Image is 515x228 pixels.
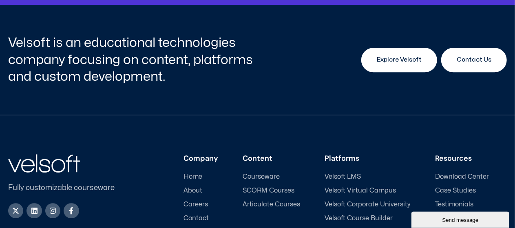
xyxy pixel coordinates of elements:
[435,201,473,208] span: Testimonials
[435,201,507,208] a: Testimonials
[183,215,209,222] span: Contact
[183,154,218,163] h3: Company
[377,55,422,65] span: Explore Velsoft
[183,201,208,208] span: Careers
[435,173,507,181] a: Download Center
[435,154,507,163] h3: Resources
[183,173,218,181] a: Home
[8,34,256,85] h2: Velsoft is an educational technologies company focusing on content, platforms and custom developm...
[325,173,361,181] span: Velsoft LMS
[183,215,218,222] a: Contact
[435,187,476,195] span: Case Studies
[435,173,489,181] span: Download Center
[183,187,218,195] a: About
[325,215,411,222] a: Velsoft Course Builder
[435,187,507,195] a: Case Studies
[183,187,202,195] span: About
[8,182,128,193] p: Fully customizable courseware
[411,210,511,228] iframe: chat widget
[183,173,202,181] span: Home
[457,55,491,65] span: Contact Us
[243,154,300,163] h3: Content
[183,201,218,208] a: Careers
[325,173,411,181] a: Velsoft LMS
[243,173,300,181] a: Courseware
[243,187,300,195] a: SCORM Courses
[361,48,437,72] a: Explore Velsoft
[325,154,411,163] h3: Platforms
[243,173,280,181] span: Courseware
[441,48,507,72] a: Contact Us
[325,187,396,195] span: Velsoft Virtual Campus
[243,201,300,208] a: Articulate Courses
[325,187,411,195] a: Velsoft Virtual Campus
[325,201,411,208] a: Velsoft Corporate University
[243,187,294,195] span: SCORM Courses
[325,215,393,222] span: Velsoft Course Builder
